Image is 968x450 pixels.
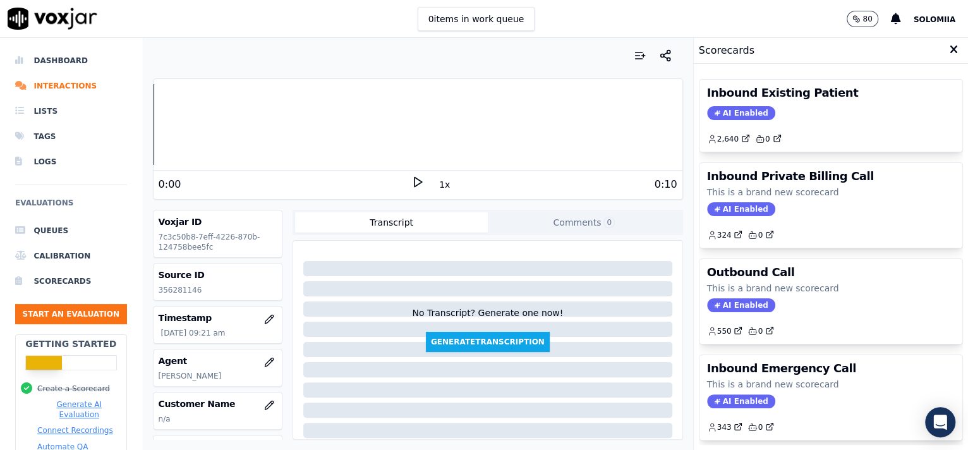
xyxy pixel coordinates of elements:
button: Start an Evaluation [15,304,127,324]
a: Interactions [15,73,127,99]
h3: Timestamp [159,312,277,324]
button: 80 [847,11,890,27]
span: AI Enabled [707,106,775,120]
button: Solomiia [914,11,968,27]
p: 7c3c50b8-7eff-4226-870b-124758bee5fc [159,232,277,252]
span: AI Enabled [707,298,775,312]
button: GenerateTranscription [426,332,550,352]
button: 80 [847,11,878,27]
a: 0 [755,134,782,144]
h3: Inbound Existing Patient [707,87,955,99]
img: voxjar logo [8,8,97,30]
span: AI Enabled [707,394,775,408]
h6: Evaluations [15,195,127,218]
button: 0items in work queue [418,7,535,31]
a: 0 [747,422,774,432]
div: No Transcript? Generate one now! [412,307,563,332]
button: 550 [707,326,748,336]
a: 0 [747,326,774,336]
p: This is a brand new scorecard [707,378,955,391]
h2: Getting Started [25,337,116,350]
a: Lists [15,99,127,124]
div: 0:10 [655,177,677,192]
a: Dashboard [15,48,127,73]
a: 550 [707,326,743,336]
h3: Inbound Private Billing Call [707,171,955,182]
h3: Customer Name [159,398,277,410]
p: 356281146 [159,285,277,295]
p: n/a [159,414,277,424]
div: 0:00 [159,177,181,192]
h3: Voxjar ID [159,216,277,228]
a: Calibration [15,243,127,269]
a: 343 [707,422,743,432]
a: Scorecards [15,269,127,294]
a: 324 [707,230,743,240]
span: 0 [603,217,615,228]
p: This is a brand new scorecard [707,186,955,198]
a: Logs [15,149,127,174]
button: 343 [707,422,748,432]
a: 0 [747,230,774,240]
div: Open Intercom Messenger [925,407,955,437]
button: Connect Recordings [37,425,113,435]
h3: Inbound Emergency Call [707,363,955,374]
p: 80 [862,14,872,24]
a: Tags [15,124,127,149]
span: Solomiia [914,15,955,24]
button: Generate AI Evaluation [37,399,121,420]
button: 1x [437,176,452,193]
a: Queues [15,218,127,243]
button: Transcript [295,212,488,233]
p: This is a brand new scorecard [707,282,955,295]
span: AI Enabled [707,202,775,216]
p: [PERSON_NAME] [159,371,277,381]
a: 2,640 [707,134,750,144]
p: [DATE] 09:21 am [161,328,277,338]
button: 2,640 [707,134,755,144]
h3: Outbound Call [707,267,955,278]
button: Create a Scorecard [37,384,110,394]
button: Comments [488,212,681,233]
h3: Source ID [159,269,277,281]
h3: Agent [159,355,277,367]
button: 324 [707,230,748,240]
